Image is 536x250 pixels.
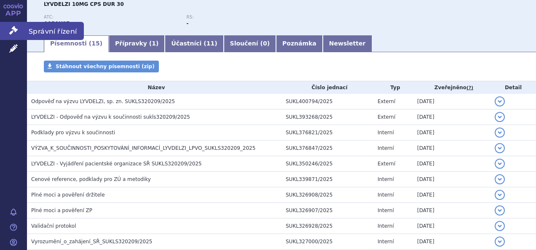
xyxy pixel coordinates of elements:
[109,35,165,52] a: Přípravky (1)
[495,128,505,138] button: detail
[31,207,92,213] span: Plné moci a pověření ZP
[263,40,267,47] span: 0
[495,174,505,184] button: detail
[413,156,490,172] td: [DATE]
[378,161,395,167] span: Externí
[495,112,505,122] button: detail
[495,221,505,231] button: detail
[378,98,395,104] span: Externí
[413,109,490,125] td: [DATE]
[27,22,84,40] span: Správní řízení
[31,239,152,245] span: Vyrozumění_o_zahájení_SŘ_SUKLS320209/2025
[44,15,178,20] p: ATC:
[281,94,373,109] td: SUKL400794/2025
[31,130,115,136] span: Podklady pro výzvu k součinnosti
[281,109,373,125] td: SUKL393268/2025
[224,35,276,52] a: Sloučení (0)
[44,1,124,7] span: LYVDELZI 10MG CPS DUR 30
[413,203,490,218] td: [DATE]
[44,61,159,72] a: Stáhnout všechny písemnosti (zip)
[413,187,490,203] td: [DATE]
[378,145,394,151] span: Interní
[413,172,490,187] td: [DATE]
[31,145,255,151] span: VÝZVA_K_SOUČINNOSTI_POSKYTOVÁNÍ_INFORMACÍ_LYVDELZI_LPVO_SUKLS320209_2025
[44,35,109,52] a: Písemnosti (15)
[378,207,394,213] span: Interní
[378,176,394,182] span: Interní
[31,114,190,120] span: LYVDELZI - Odpověď na výzvu k součinnosti sukls320209/2025
[281,203,373,218] td: SUKL326907/2025
[378,114,395,120] span: Externí
[281,234,373,250] td: SUKL327000/2025
[281,141,373,156] td: SUKL376847/2025
[27,81,281,94] th: Název
[495,205,505,215] button: detail
[281,172,373,187] td: SUKL339871/2025
[378,130,394,136] span: Interní
[165,35,223,52] a: Účastníci (11)
[466,85,473,91] abbr: (?)
[413,125,490,141] td: [DATE]
[495,143,505,153] button: detail
[31,192,105,198] span: Plné moci a pověření držitele
[281,156,373,172] td: SUKL350246/2025
[31,161,202,167] span: LYVDELZI - Vyjádření pacientské organizace SŘ SUKLS320209/2025
[31,98,175,104] span: Odpověď na výzvu LYVDELZI, sp. zn. SUKLS320209/2025
[56,64,155,69] span: Stáhnout všechny písemnosti (zip)
[495,237,505,247] button: detail
[413,218,490,234] td: [DATE]
[31,223,76,229] span: Validační protokol
[490,81,536,94] th: Detail
[276,35,323,52] a: Poznámka
[495,190,505,200] button: detail
[91,40,99,47] span: 15
[413,141,490,156] td: [DATE]
[206,40,214,47] span: 11
[413,234,490,250] td: [DATE]
[186,15,320,20] p: RS:
[413,81,490,94] th: Zveřejněno
[281,187,373,203] td: SUKL326908/2025
[378,223,394,229] span: Interní
[413,94,490,109] td: [DATE]
[281,125,373,141] td: SUKL376821/2025
[495,159,505,169] button: detail
[378,239,394,245] span: Interní
[281,218,373,234] td: SUKL326928/2025
[44,21,70,27] strong: SELADELPAR
[373,81,413,94] th: Typ
[152,40,156,47] span: 1
[31,176,151,182] span: Cenové reference, podklady pro ZÚ a metodiky
[186,21,188,27] strong: -
[281,81,373,94] th: Číslo jednací
[323,35,372,52] a: Newsletter
[378,192,394,198] span: Interní
[495,96,505,106] button: detail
